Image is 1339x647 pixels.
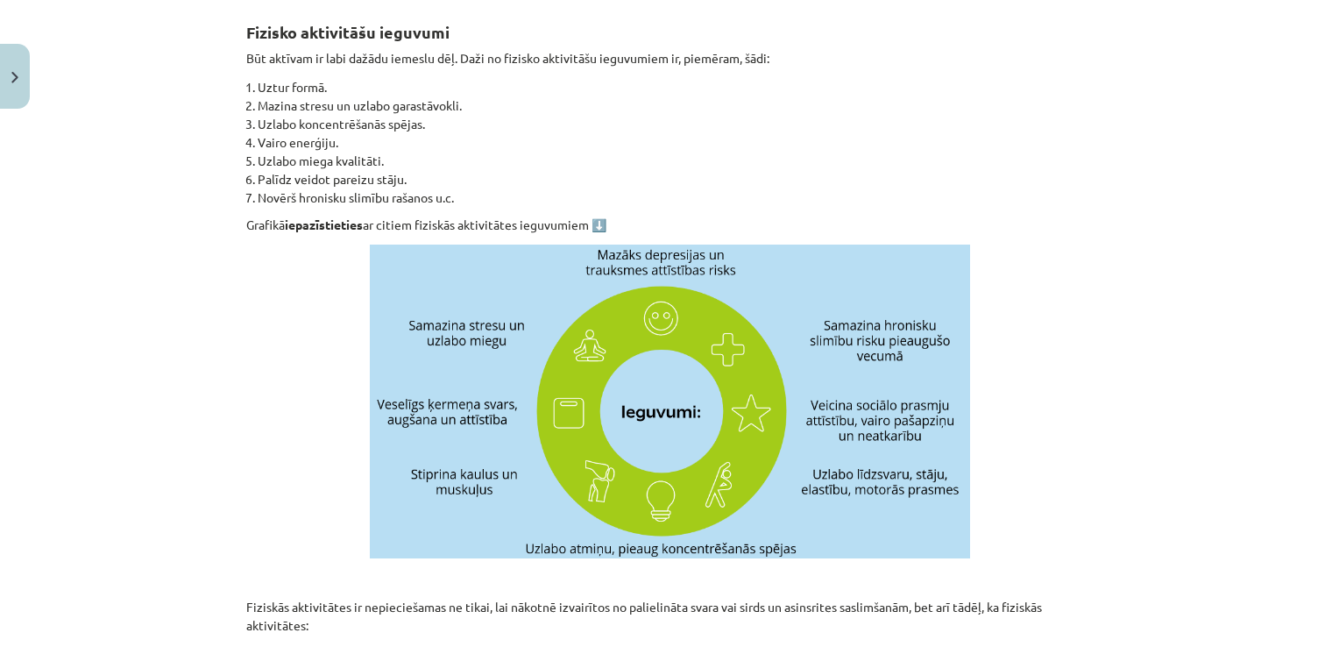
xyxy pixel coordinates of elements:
[258,115,1093,133] li: Uzlabo koncentrēšanās spējas.
[258,96,1093,115] li: Mazina stresu un uzlabo garastāvokli.
[246,22,450,42] strong: Fizisko aktivitāšu ieguvumi
[258,133,1093,152] li: Vairo enerģiju.
[246,49,1093,68] p: Būt aktīvam ir labi dažādu iemeslu dēļ. Daži no fizisko aktivitāšu ieguvumiem ir, piemēram, šādi:
[246,598,1093,635] p: Fiziskās aktivitātes ir nepieciešamas ne tikai, lai nākotnē izvairītos no palielināta svara vai s...
[258,152,1093,170] li: Uzlabo miega kvalitāti.
[258,78,1093,96] li: Uztur formā.
[258,188,1093,207] li: Novērš hronisku slimību rašanos u.c.
[11,72,18,83] img: icon-close-lesson-0947bae3869378f0d4975bcd49f059093ad1ed9edebbc8119c70593378902aed.svg
[246,216,1093,234] p: Grafikā ar citiem fiziskās aktivitātes ieguvumiem ⬇️
[258,170,1093,188] li: Palīdz veidot pareizu stāju.
[285,217,363,232] strong: iepazīstieties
